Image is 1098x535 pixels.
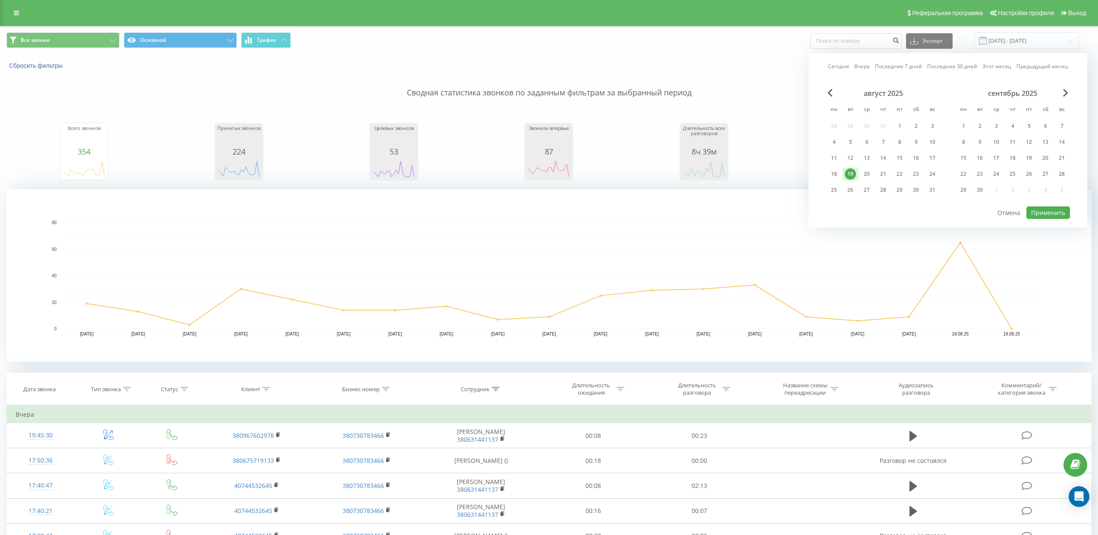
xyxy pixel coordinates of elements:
div: Дата звонка [23,386,56,393]
td: [PERSON_NAME] () [422,448,541,473]
div: пн 22 сент. 2025 г. [955,168,972,180]
a: 380730783466 [343,481,384,490]
div: пт 22 авг. 2025 г. [891,168,908,180]
abbr: понедельник [827,104,840,117]
a: Предыдущий месяц [1016,62,1068,70]
a: 380967602978 [233,431,274,440]
div: чт 25 сент. 2025 г. [1004,168,1021,180]
abbr: четверг [1006,104,1019,117]
div: 14 [878,152,889,164]
abbr: среда [990,104,1003,117]
div: Сотрудник [461,386,490,393]
a: 380631441137 [457,510,498,519]
div: сб 23 авг. 2025 г. [908,168,924,180]
text: 80 [52,220,57,225]
a: 380675719133 [233,456,274,465]
div: 19 [845,168,856,180]
div: 6 [861,136,872,148]
div: 29 [894,184,905,196]
td: 00:07 [646,498,752,523]
div: 21 [1056,152,1067,164]
div: сб 27 сент. 2025 г. [1037,168,1054,180]
div: 19 [1023,152,1035,164]
div: 18 [828,168,840,180]
div: 17 [927,152,938,164]
button: Отмена [993,206,1025,219]
div: вс 28 сент. 2025 г. [1054,168,1070,180]
div: вс 3 авг. 2025 г. [924,120,941,133]
div: A chart. [372,156,415,182]
div: 21 [878,168,889,180]
div: 22 [958,168,969,180]
div: 26 [845,184,856,196]
div: 1 [894,120,905,132]
span: Выход [1068,9,1086,16]
div: вс 7 сент. 2025 г. [1054,120,1070,133]
abbr: воскресенье [1055,104,1068,117]
abbr: суббота [909,104,922,117]
div: ср 13 авг. 2025 г. [859,152,875,165]
a: 380631441137 [457,485,498,494]
div: 20 [861,168,872,180]
button: Применить [1026,206,1070,219]
div: пн 4 авг. 2025 г. [826,136,842,149]
div: 17:40:21 [16,503,66,519]
a: Этот месяц [982,62,1011,70]
div: чт 11 сент. 2025 г. [1004,136,1021,149]
abbr: вторник [844,104,857,117]
div: ср 24 сент. 2025 г. [988,168,1004,180]
text: [DATE] [337,332,351,336]
text: [DATE] [183,332,197,336]
text: [DATE] [80,332,94,336]
div: 2 [910,120,922,132]
div: пн 15 сент. 2025 г. [955,152,972,165]
abbr: воскресенье [926,104,939,117]
div: 7 [1056,120,1067,132]
div: 9 [974,136,985,148]
td: 00:18 [541,448,646,473]
abbr: среда [860,104,873,117]
text: [DATE] [286,332,299,336]
div: 28 [1056,168,1067,180]
a: 40744532645 [234,481,272,490]
div: 14 [1056,136,1067,148]
div: Аудиозапись разговора [888,382,944,396]
a: 40744532645 [234,507,272,515]
div: Клиент [241,386,260,393]
text: [DATE] [388,332,402,336]
div: чт 21 авг. 2025 г. [875,168,891,180]
abbr: пятница [893,104,906,117]
div: вт 5 авг. 2025 г. [842,136,859,149]
div: пт 26 сент. 2025 г. [1021,168,1037,180]
div: вс 31 авг. 2025 г. [924,184,941,196]
svg: A chart. [683,156,726,182]
div: вт 26 авг. 2025 г. [842,184,859,196]
text: [DATE] [542,332,556,336]
div: 87 [527,147,570,156]
text: 60 [52,247,57,252]
div: сб 9 авг. 2025 г. [908,136,924,149]
div: ср 6 авг. 2025 г. [859,136,875,149]
input: Поиск по номеру [810,33,902,49]
span: Все звонки [21,37,50,44]
div: Длительность разговора [674,382,720,396]
span: График [257,37,276,43]
div: 10 [927,136,938,148]
div: Длительность всех разговоров [683,126,726,147]
div: пт 8 авг. 2025 г. [891,136,908,149]
div: вс 14 сент. 2025 г. [1054,136,1070,149]
span: Разговор не состоялся [880,456,947,465]
div: ср 17 сент. 2025 г. [988,152,1004,165]
div: вт 30 сент. 2025 г. [972,184,988,196]
div: вт 9 сент. 2025 г. [972,136,988,149]
abbr: понедельник [957,104,970,117]
a: Последние 30 дней [927,62,977,70]
div: 29 [958,184,969,196]
div: пт 12 сент. 2025 г. [1021,136,1037,149]
text: 40 [52,273,57,278]
text: [DATE] [131,332,145,336]
div: 27 [861,184,872,196]
button: График [241,32,291,48]
div: 30 [974,184,985,196]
